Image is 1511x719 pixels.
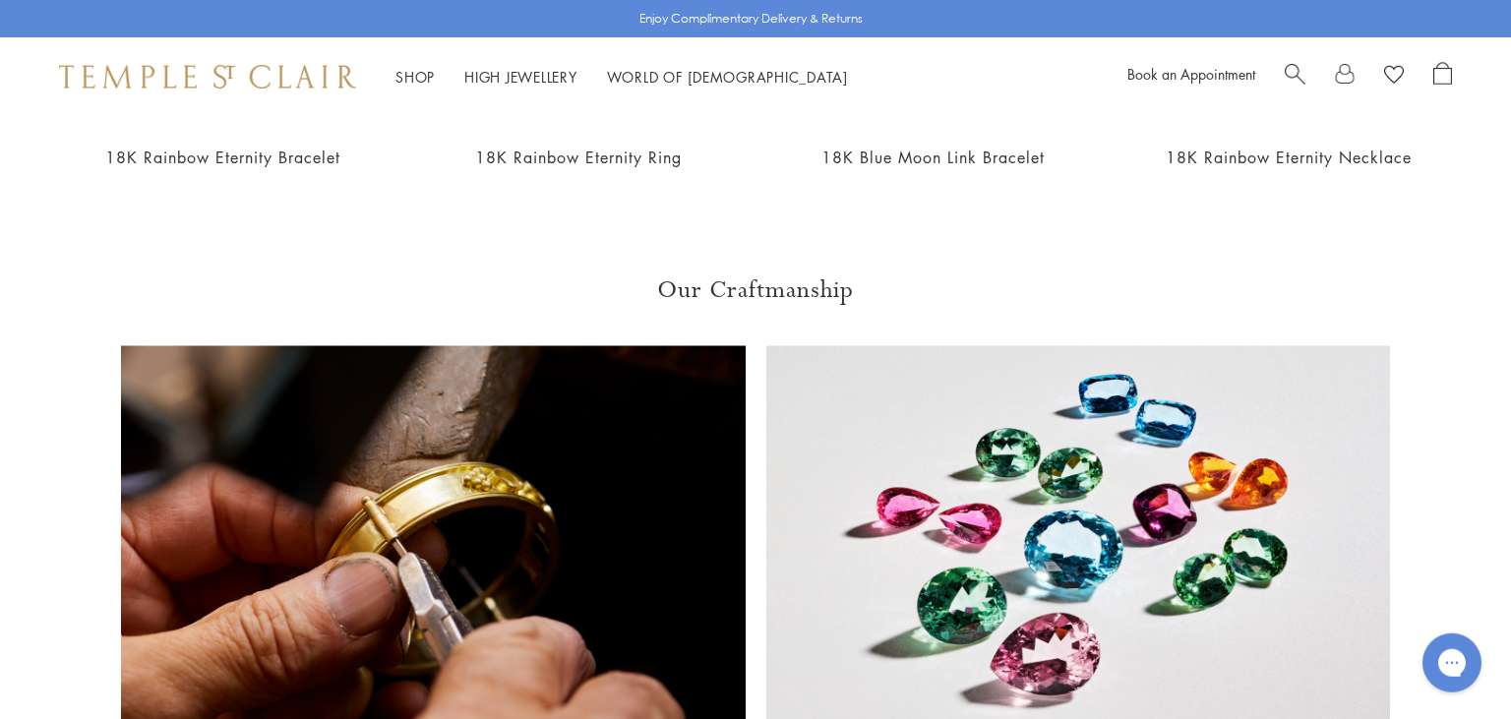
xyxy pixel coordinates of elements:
[1127,64,1255,84] a: Book an Appointment
[395,65,848,90] nav: Main navigation
[1413,627,1491,699] iframe: Gorgias live chat messenger
[639,9,863,29] p: Enjoy Complimentary Delivery & Returns
[1384,62,1404,91] a: View Wishlist
[1433,62,1452,91] a: Open Shopping Bag
[395,67,435,87] a: ShopShop
[821,147,1045,168] a: 18K Blue Moon Link Bracelet
[105,147,340,168] a: 18K Rainbow Eternity Bracelet
[607,67,848,87] a: World of [DEMOGRAPHIC_DATA]World of [DEMOGRAPHIC_DATA]
[1285,62,1305,91] a: Search
[59,65,356,89] img: Temple St. Clair
[121,274,1390,306] h3: Our Craftmanship
[464,67,577,87] a: High JewelleryHigh Jewellery
[1166,147,1412,168] a: 18K Rainbow Eternity Necklace
[475,147,682,168] a: 18K Rainbow Eternity Ring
